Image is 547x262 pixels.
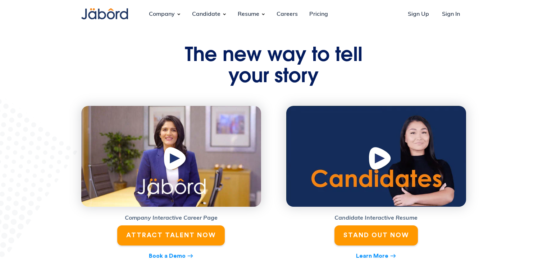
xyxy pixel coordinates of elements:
[187,251,193,261] div: east
[356,251,396,261] a: Learn Moreeast
[356,252,388,260] div: Learn More
[186,5,226,24] div: Candidate
[175,46,373,89] h1: The new way to tell your story
[149,252,186,260] div: Book a Demo
[402,5,435,24] a: Sign Up
[367,146,395,174] img: Play Button
[162,146,190,174] img: Play Button
[126,231,216,239] div: ATTRACT TALENT NOW
[390,251,396,261] div: east
[143,5,181,24] div: Company
[232,5,265,24] div: Resume
[271,5,304,24] a: Careers
[81,106,261,207] img: Company Career Page
[436,5,466,24] a: Sign In
[81,214,261,223] h5: Company Interactive Career Page
[81,8,128,19] img: Jabord
[286,214,466,223] h5: Candidate Interactive Resume
[81,106,261,207] a: open lightbox
[304,5,334,24] a: Pricing
[343,231,409,239] div: STAND OUT NOW
[286,106,466,207] img: Candidate Thumbnail
[117,225,225,245] a: ATTRACT TALENT NOW
[334,225,418,245] a: STAND OUT NOW
[286,106,466,207] a: open lightbox
[149,251,193,261] a: Book a Demoeast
